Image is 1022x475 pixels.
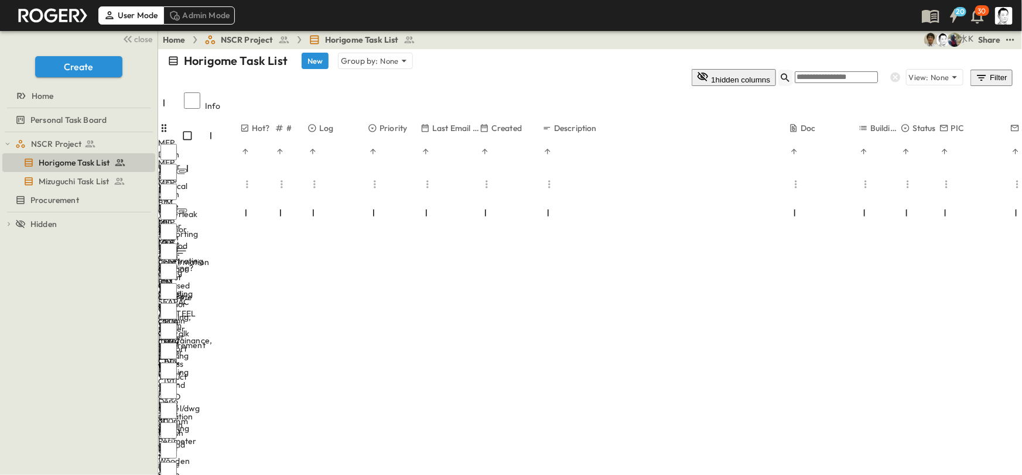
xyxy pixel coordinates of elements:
[160,164,177,180] input: Select row
[975,71,1008,84] div: Filter
[2,192,153,208] a: Procurement
[978,6,986,16] p: 30
[39,175,109,187] span: Mizuguchi Task List
[163,34,186,46] a: Home
[978,34,1001,46] div: Share
[2,111,155,129] div: Personal Task Boardtest
[2,135,155,153] div: NSCR Projecttest
[959,33,973,44] div: 水口 浩一 (MIZUGUCHI Koichi) (mizuguti@bcd.taisei.co.jp)
[302,53,329,69] button: New
[942,5,966,26] button: 20
[160,263,177,280] input: Select row
[2,88,153,104] a: Home
[32,90,54,102] span: Home
[15,136,153,152] a: NSCR Project
[160,422,177,439] input: Select row
[160,363,177,379] input: Select row
[948,33,962,47] img: Joshua Whisenant (josh@tryroger.com)
[936,33,950,47] img: 堀米 康介(K.HORIGOME) (horigome@bcd.taisei.co.jp)
[160,223,177,240] input: Select row
[160,303,177,319] input: Select row
[163,34,422,46] nav: breadcrumbs
[2,112,153,128] a: Personal Task Board
[158,216,182,322] div: MEP supporting method of AC outdoor unit above interior roof
[2,173,153,190] a: Mizuguchi Task List
[160,442,177,459] input: Select row
[2,154,153,171] a: Horigome Task List
[2,191,155,209] div: Procurementtest
[30,194,79,206] span: Procurement
[1003,33,1017,47] button: test
[160,184,177,200] input: Select row
[2,153,155,172] div: Horigome Task Listtest
[924,33,938,47] img: 戸島 太一 (T.TOJIMA) (tzmtit00@pub.taisei.co.jp)
[163,6,235,24] div: Admin Mode
[970,70,1013,86] button: Filter
[309,34,415,46] a: Horigome Task List
[931,71,949,83] p: None
[160,144,177,160] input: Select row
[204,34,290,46] a: NSCR Project
[158,316,182,363] div: CP04 Catwalk requirement EDE
[341,55,378,67] p: Group by:
[30,114,107,126] span: Personal Task Board
[160,204,177,220] input: Select row
[956,7,965,16] h6: 20
[118,30,155,47] button: close
[35,56,122,77] button: Create
[381,55,399,67] p: None
[995,7,1013,25] img: Profile Picture
[325,34,399,46] span: Horigome Task List
[160,243,177,260] input: Select row
[158,137,182,195] div: MEP Drain under exp.j NOV
[221,34,274,46] span: NSCR Project
[39,157,110,168] span: Horigome Task List
[692,69,776,86] button: 1hidden columns
[160,343,177,359] input: Select row
[160,283,177,300] input: Select row
[2,172,155,191] div: Mizuguchi Task Listtest
[135,33,153,45] span: close
[184,53,288,69] p: Horigome Task List
[160,402,177,419] input: Select row
[158,296,182,378] div: SEAPAC AMSTEEL Storm Louver support CALC pending
[160,383,177,399] input: Select row
[160,323,177,339] input: Select row
[30,218,57,230] span: Hidden
[205,90,240,122] div: Info
[184,92,200,109] input: Select all rows
[158,276,182,370] div: BIM Modeling door opening, shutter maintainance, ladder access
[31,138,81,150] span: NSCR Project
[98,6,163,24] div: User Mode
[909,72,929,83] p: View:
